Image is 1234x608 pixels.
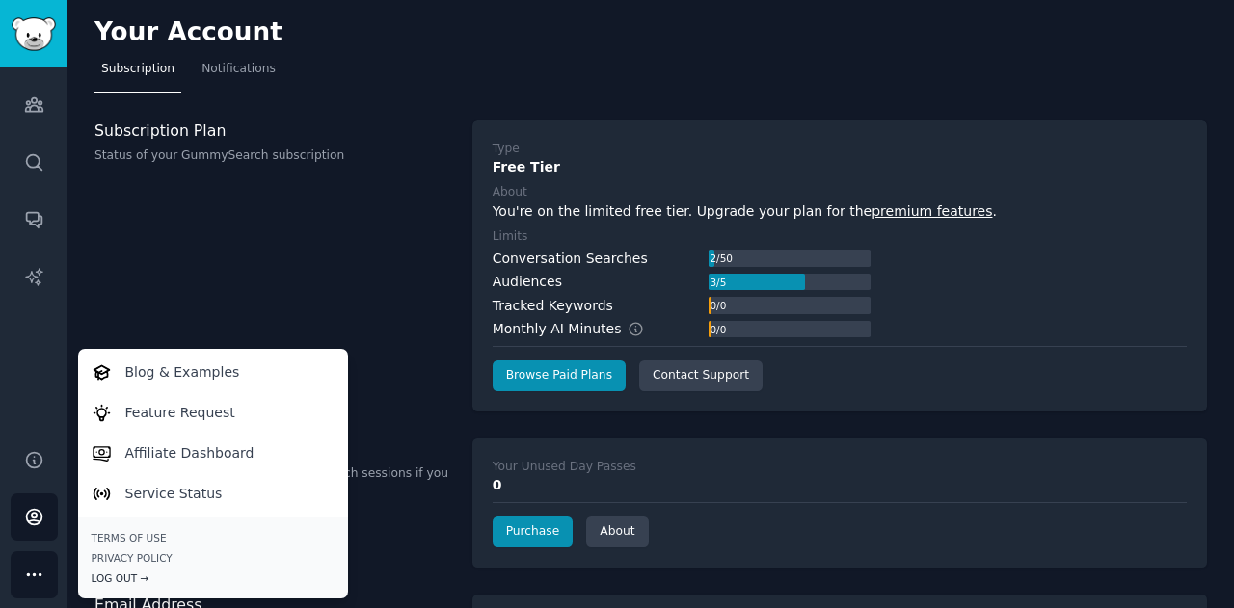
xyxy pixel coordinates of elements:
[81,433,344,473] a: Affiliate Dashboard
[872,203,992,219] a: premium features
[81,473,344,514] a: Service Status
[493,249,648,269] div: Conversation Searches
[493,516,574,547] a: Purchase
[709,321,728,338] div: 0 / 0
[92,551,335,565] a: Privacy Policy
[125,443,255,463] p: Affiliate Dashboard
[125,362,240,383] p: Blog & Examples
[639,360,763,391] a: Contact Support
[94,147,452,165] p: Status of your GummySearch subscription
[709,274,728,291] div: 3 / 5
[493,157,1187,177] div: Free Tier
[493,272,562,292] div: Audiences
[92,531,335,544] a: Terms of Use
[125,403,235,423] p: Feature Request
[493,184,527,201] div: About
[94,120,452,141] h3: Subscription Plan
[94,54,181,93] a: Subscription
[709,297,728,314] div: 0 / 0
[493,475,1187,495] div: 0
[101,61,174,78] span: Subscription
[709,250,735,267] div: 2 / 50
[586,516,648,547] a: About
[195,54,282,93] a: Notifications
[81,352,344,392] a: Blog & Examples
[81,392,344,433] a: Feature Request
[94,17,282,48] h2: Your Account
[12,17,56,51] img: GummySearch logo
[493,141,520,158] div: Type
[493,201,1187,222] div: You're on the limited free tier. Upgrade your plan for the .
[493,319,665,339] div: Monthly AI Minutes
[493,228,528,246] div: Limits
[493,296,613,316] div: Tracked Keywords
[493,360,626,391] a: Browse Paid Plans
[201,61,276,78] span: Notifications
[92,571,335,585] div: Log Out →
[493,459,636,476] div: Your Unused Day Passes
[125,484,223,504] p: Service Status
